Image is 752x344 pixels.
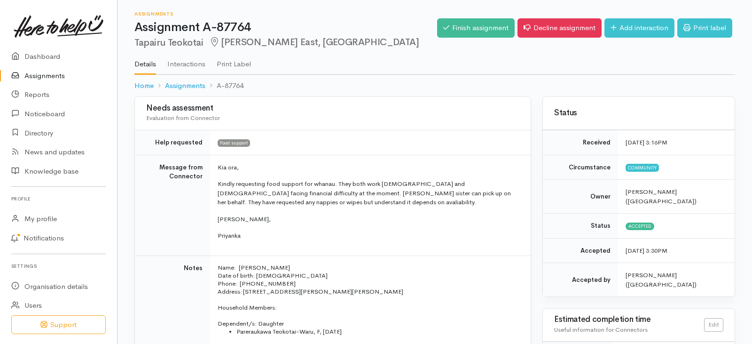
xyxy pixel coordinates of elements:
span: Food support [218,139,250,147]
nav: breadcrumb [134,75,735,97]
h1: Assignment A-87764 [134,21,437,34]
td: Circumstance [543,155,618,180]
li: Pareraukawa Teokotai-Waru, F, [DATE] [236,328,519,336]
button: Support [11,315,106,335]
td: [PERSON_NAME] ([GEOGRAPHIC_DATA]) [618,263,735,297]
h2: Tapairu Teokotai [134,37,437,48]
a: Print Label [217,48,251,74]
a: Decline assignment [517,18,602,38]
h3: Status [554,109,723,118]
a: Add interaction [604,18,674,38]
p: Kindly requesting food support for whanau. They both work [DEMOGRAPHIC_DATA] and [DEMOGRAPHIC_DAT... [218,179,519,207]
p: Kia ora, [218,163,519,172]
p: Household Members: [218,304,519,312]
td: Received [543,130,618,155]
p: Priyanka [218,231,519,240]
li: A-87764 [205,80,243,91]
a: Assignments [165,80,205,91]
td: Message from Connector [135,155,210,256]
a: Home [134,80,154,91]
h6: Profile [11,192,106,205]
h3: Estimated completion time [554,315,704,324]
span: Accepted [626,223,654,230]
time: [DATE] 3:30PM [626,247,667,255]
a: Interactions [167,48,205,74]
a: Finish assignment [437,18,515,38]
td: Accepted [543,238,618,263]
p: Address: [STREET_ADDRESS][PERSON_NAME][PERSON_NAME] [218,288,519,296]
a: Edit [704,318,723,332]
h6: Assignments [134,11,437,16]
h3: Needs assessment [146,104,519,113]
span: [PERSON_NAME] ([GEOGRAPHIC_DATA]) [626,188,697,205]
a: Details [134,48,156,75]
p: Name: [PERSON_NAME] Date of birth: [DEMOGRAPHIC_DATA] Phone: [PHONE_NUMBER] [218,264,519,288]
p: [PERSON_NAME], [218,215,519,224]
h6: Settings [11,260,106,272]
td: Status [543,214,618,239]
p: Dependent/s: Daughter [218,320,519,328]
td: Owner [543,180,618,214]
span: Evaluation from Connector [146,114,220,122]
a: Print label [677,18,732,38]
td: Help requested [135,130,210,155]
span: [PERSON_NAME] East, [GEOGRAPHIC_DATA] [209,36,419,48]
time: [DATE] 3:16PM [626,138,667,146]
span: Community [626,164,659,171]
td: Accepted by [543,263,618,297]
span: Useful information for Connectors [554,326,648,334]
